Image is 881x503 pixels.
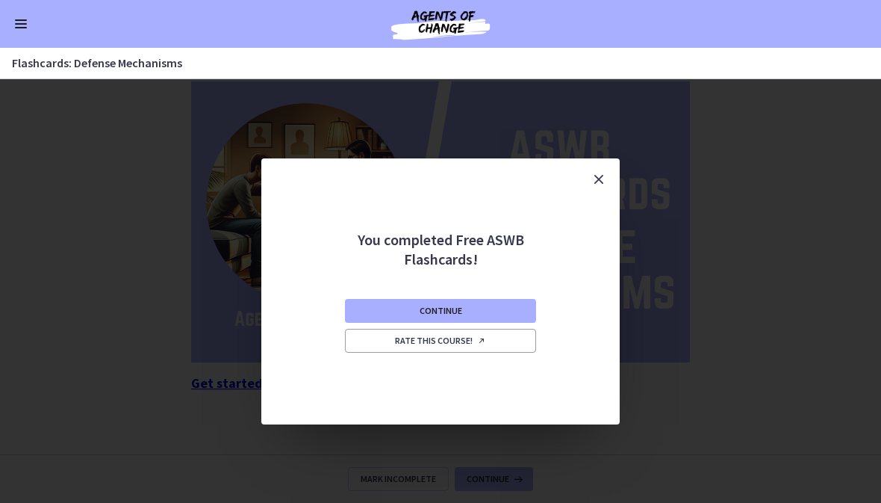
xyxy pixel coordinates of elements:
i: Opens in a new window [477,336,486,345]
button: Continue [345,299,536,323]
button: Close [578,158,620,200]
h3: Flashcards: Defense Mechanisms [12,54,851,72]
span: Continue [420,305,462,317]
h2: You completed Free ASWB Flashcards! [342,200,539,269]
button: Enable menu [12,15,30,33]
img: Agents of Change [351,6,530,42]
a: Rate this course! Opens in a new window [345,329,536,353]
span: Rate this course! [395,335,486,347]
